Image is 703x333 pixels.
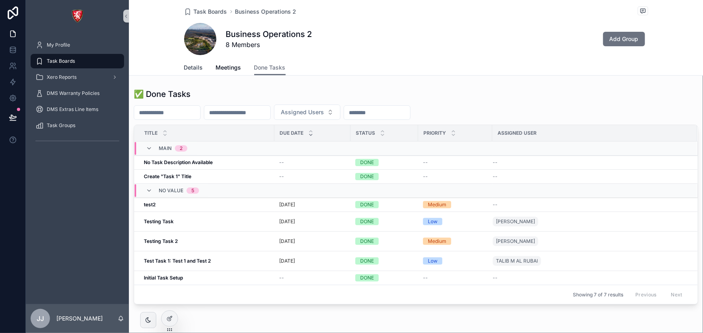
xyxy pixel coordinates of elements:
[144,159,213,165] strong: No Task Description Available
[47,58,75,64] span: Task Boards
[423,173,428,180] span: --
[423,257,487,265] a: Low
[423,201,487,208] a: Medium
[47,106,98,113] span: DMS Extras Line Items
[184,60,203,76] a: Details
[254,64,286,72] span: Done Tasks
[47,90,100,97] span: DMS Warranty Policies
[355,238,413,245] a: DONE
[493,201,687,208] a: --
[279,218,295,225] p: [DATE]
[194,8,227,16] span: Task Boards
[279,275,346,281] a: --
[279,159,284,166] span: --
[144,238,178,244] strong: Testing Task 2
[360,159,374,166] div: DONE
[493,173,687,180] a: --
[56,314,103,323] p: [PERSON_NAME]
[355,257,413,265] a: DONE
[496,258,538,264] span: TALIB M AL RUBAI
[47,122,75,129] span: Task Groups
[144,258,270,264] a: Test Task 1: Test 1 and Test 2
[428,218,438,225] div: Low
[144,130,158,136] span: Title
[423,218,487,225] a: Low
[191,187,194,194] div: 5
[279,173,284,180] span: --
[423,275,487,281] a: --
[26,32,129,158] div: scrollable content
[493,256,541,266] a: TALIB M AL RUBAI
[31,54,124,68] a: Task Boards
[216,60,241,76] a: Meetings
[493,255,687,267] a: TALIB M AL RUBAI
[355,201,413,208] a: DONE
[184,64,203,72] span: Details
[180,145,182,152] div: 2
[184,8,227,16] a: Task Boards
[496,218,535,225] span: [PERSON_NAME]
[37,314,44,323] span: JJ
[31,70,124,84] a: Xero Reports
[603,32,645,46] button: Add Group
[144,258,211,264] strong: Test Task 1: Test 1 and Test 2
[226,40,312,49] span: 8 Members
[610,35,639,43] span: Add Group
[274,105,340,120] button: Select Button
[144,201,156,208] strong: test2
[144,173,191,179] strong: Create "Task 1" Title
[496,238,535,245] span: [PERSON_NAME]
[71,10,84,23] img: App logo
[144,275,183,281] strong: Initial Task Setup
[279,258,295,264] p: [DATE]
[423,130,446,136] span: Priority
[423,159,428,166] span: --
[493,173,498,180] span: --
[355,274,413,282] a: DONE
[279,201,295,208] p: [DATE]
[355,218,413,225] a: DONE
[493,159,498,166] span: --
[355,173,413,180] a: DONE
[279,238,346,245] a: [DATE]
[235,8,297,16] span: Business Operations 2
[31,102,124,117] a: DMS Extras Line Items
[279,201,346,208] a: [DATE]
[47,42,70,48] span: My Profile
[280,130,303,136] span: Due Date
[254,60,286,76] a: Done Tasks
[279,159,346,166] a: --
[493,235,687,248] a: [PERSON_NAME]
[279,258,346,264] a: [DATE]
[216,64,241,72] span: Meetings
[134,88,191,100] h1: ✅ Done Tasks
[144,238,270,245] a: Testing Task 2
[279,238,295,245] p: [DATE]
[144,173,270,180] a: Create "Task 1" Title
[428,238,446,245] div: Medium
[360,257,374,265] div: DONE
[498,130,537,136] span: Assigned User
[423,173,487,180] a: --
[144,201,270,208] a: test2
[144,218,270,225] a: Testing Task
[423,275,428,281] span: --
[360,238,374,245] div: DONE
[31,38,124,52] a: My Profile
[144,159,270,166] a: No Task Description Available
[493,201,498,208] span: --
[493,236,538,246] a: [PERSON_NAME]
[573,292,623,298] span: Showing 7 of 7 results
[31,118,124,133] a: Task Groups
[279,218,346,225] a: [DATE]
[493,275,687,281] a: --
[493,217,538,226] a: [PERSON_NAME]
[279,275,284,281] span: --
[144,218,174,224] strong: Testing Task
[360,201,374,208] div: DONE
[47,74,77,80] span: Xero Reports
[159,187,183,194] span: No value
[493,159,687,166] a: --
[493,215,687,228] a: [PERSON_NAME]
[281,108,324,116] span: Assigned Users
